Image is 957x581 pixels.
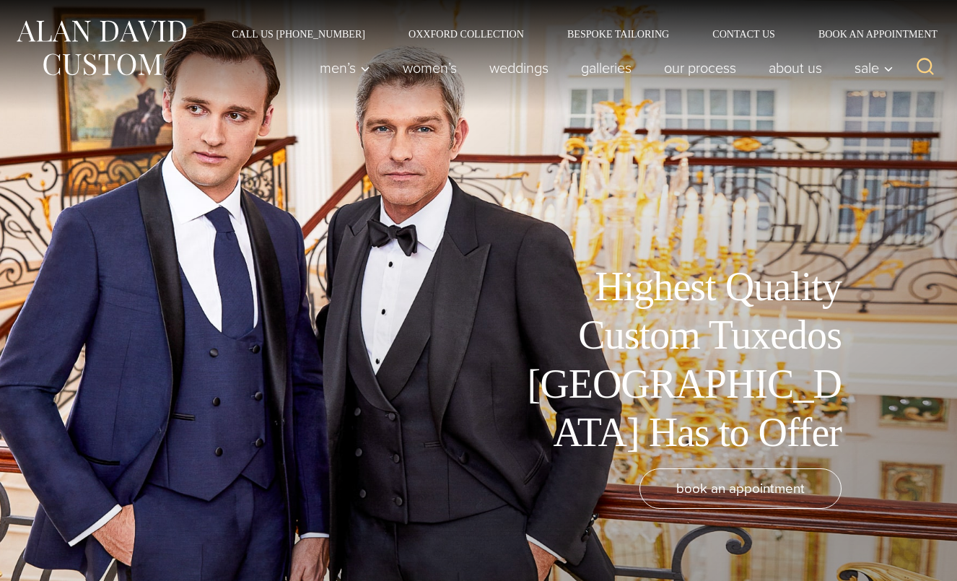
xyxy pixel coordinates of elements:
[320,61,370,75] span: Men’s
[753,53,839,82] a: About Us
[797,29,943,39] a: Book an Appointment
[639,468,842,509] a: book an appointment
[14,16,188,80] img: Alan David Custom
[546,29,691,39] a: Bespoke Tailoring
[210,29,943,39] nav: Secondary Navigation
[565,53,648,82] a: Galleries
[387,29,546,39] a: Oxxford Collection
[855,61,893,75] span: Sale
[387,53,473,82] a: Women’s
[517,263,842,457] h1: Highest Quality Custom Tuxedos [GEOGRAPHIC_DATA] Has to Offer
[473,53,565,82] a: weddings
[648,53,753,82] a: Our Process
[304,53,901,82] nav: Primary Navigation
[908,51,943,85] button: View Search Form
[210,29,387,39] a: Call Us [PHONE_NUMBER]
[676,478,805,499] span: book an appointment
[691,29,797,39] a: Contact Us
